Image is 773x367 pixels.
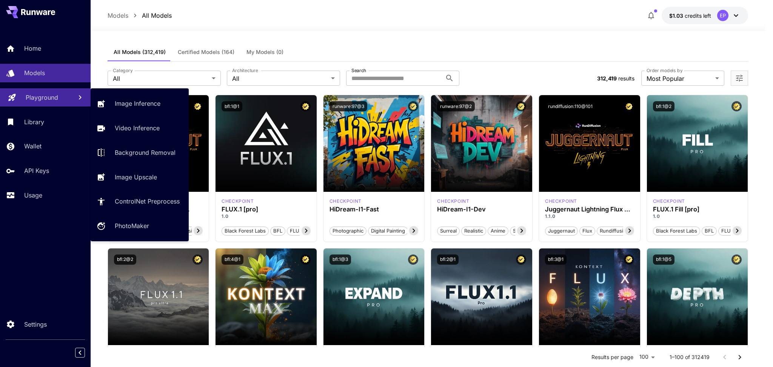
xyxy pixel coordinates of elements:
span: rundiffusion [597,227,632,235]
div: Collapse sidebar [81,346,91,359]
span: Black Forest Labs [653,227,700,235]
div: 100 [636,352,658,362]
button: Certified Model – Vetted for best performance and includes a commercial license. [192,101,203,111]
button: Certified Model – Vetted for best performance and includes a commercial license. [516,254,526,265]
div: HiDream Fast [330,198,362,205]
span: $1.03 [669,12,685,19]
span: Realistic [462,227,486,235]
button: Go to next page [732,350,747,365]
span: Photographic [330,227,366,235]
button: rundiffusion:110@101 [545,101,596,111]
div: fluxpro [222,198,254,205]
button: bfl:1@3 [330,254,351,265]
nav: breadcrumb [108,11,172,20]
a: Background Removal [91,143,189,162]
span: Stylized [510,227,534,235]
p: Models [108,11,128,20]
button: bfl:4@1 [222,254,243,265]
label: Order models by [647,67,682,74]
span: BFL [271,227,285,235]
p: 1.1.0 [545,213,634,220]
a: Image Inference [91,94,189,113]
h3: Juggernaut Lightning Flux by RunDiffusion [545,206,634,213]
button: Certified Model – Vetted for best performance and includes a commercial license. [731,254,742,265]
span: results [618,75,634,82]
a: Video Inference [91,119,189,137]
button: Certified Model – Vetted for best performance and includes a commercial license. [192,254,203,265]
p: API Keys [24,166,49,175]
div: $1.03183 [669,12,711,20]
p: checkpoint [545,198,577,205]
p: 1–100 of 312419 [670,353,710,361]
span: Certified Models (164) [178,49,234,56]
button: Collapse sidebar [75,348,85,358]
button: bfl:2@2 [114,254,136,265]
button: Certified Model – Vetted for best performance and includes a commercial license. [300,254,311,265]
button: runware:97@2 [437,101,475,111]
span: Most Popular [647,74,712,83]
p: Home [24,44,41,53]
p: Results per page [591,353,633,361]
p: 1.0 [653,213,742,220]
div: FLUX.1 D [545,198,577,205]
span: flux [580,227,595,235]
span: Surreal [437,227,459,235]
button: bfl:2@1 [437,254,459,265]
h3: HiDream-I1-Dev [437,206,526,213]
p: Usage [24,191,42,200]
p: checkpoint [222,198,254,205]
button: Certified Model – Vetted for best performance and includes a commercial license. [300,101,311,111]
p: PhotoMaker [115,221,149,230]
button: runware:97@3 [330,101,367,111]
p: Library [24,117,44,126]
button: Certified Model – Vetted for best performance and includes a commercial license. [408,254,418,265]
button: bfl:1@5 [653,254,674,265]
a: ControlNet Preprocess [91,192,189,211]
h3: HiDream-I1-Fast [330,206,419,213]
label: Category [113,67,133,74]
p: Background Removal [115,148,176,157]
p: Video Inference [115,123,160,133]
span: All [232,74,328,83]
button: Certified Model – Vetted for best performance and includes a commercial license. [624,254,634,265]
span: Black Forest Labs [222,227,268,235]
p: checkpoint [330,198,362,205]
button: bfl:3@1 [545,254,567,265]
span: BFL [702,227,716,235]
span: juggernaut [545,227,577,235]
span: credits left [685,12,711,19]
span: FLUX.1 Fill [pro] [719,227,761,235]
span: FLUX.1 [pro] [287,227,322,235]
div: FLUX.1 Fill [pro] [653,206,742,213]
button: $1.03183 [662,7,748,24]
p: Models [24,68,45,77]
button: bfl:1@2 [653,101,674,111]
span: 312,419 [597,75,617,82]
p: Settings [24,320,47,329]
button: Certified Model – Vetted for best performance and includes a commercial license. [624,101,634,111]
h3: FLUX.1 [pro] [222,206,311,213]
p: All Models [142,11,172,20]
span: All Models (312,419) [114,49,166,56]
p: checkpoint [653,198,685,205]
a: PhotoMaker [91,217,189,235]
span: Digital Painting [368,227,408,235]
div: EP [717,10,728,21]
p: Wallet [24,142,42,151]
button: Certified Model – Vetted for best performance and includes a commercial license. [731,101,742,111]
button: Open more filters [735,74,744,83]
p: checkpoint [437,198,469,205]
p: ControlNet Preprocess [115,197,180,206]
span: My Models (0) [246,49,283,56]
label: Architecture [232,67,258,74]
button: bfl:1@1 [222,101,242,111]
div: HiDream Dev [437,198,469,205]
p: Image Inference [115,99,160,108]
span: Anime [488,227,508,235]
button: Certified Model – Vetted for best performance and includes a commercial license. [516,101,526,111]
a: Image Upscale [91,168,189,186]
